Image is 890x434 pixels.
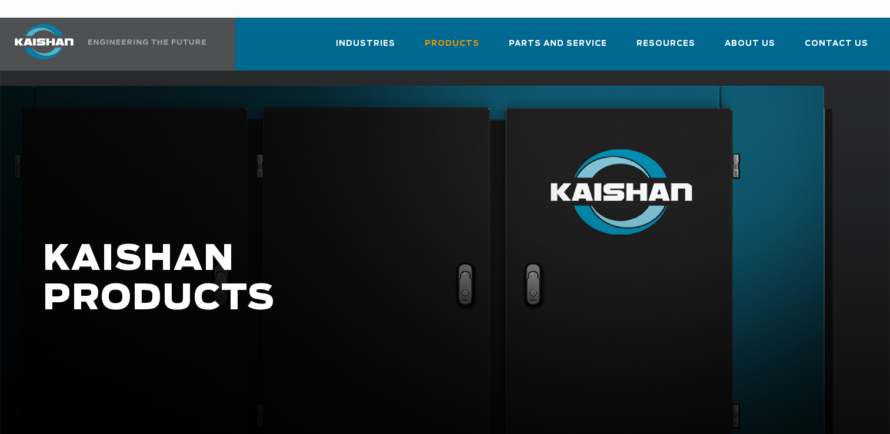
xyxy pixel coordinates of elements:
span: Products [425,37,479,51]
span: Contact Us [805,37,868,51]
a: About Us [725,28,775,68]
a: Parts and Service [509,28,607,68]
a: Industries [336,28,395,68]
h1: KAISHAN PRODUCTS [43,240,711,319]
a: Resources [636,28,695,68]
span: Resources [636,37,695,51]
span: Industries [336,37,395,51]
span: Parts and Service [509,37,607,51]
a: Contact Us [805,28,868,68]
span: About Us [725,37,775,51]
img: Engineering the future [88,39,206,45]
a: Products [425,28,479,68]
